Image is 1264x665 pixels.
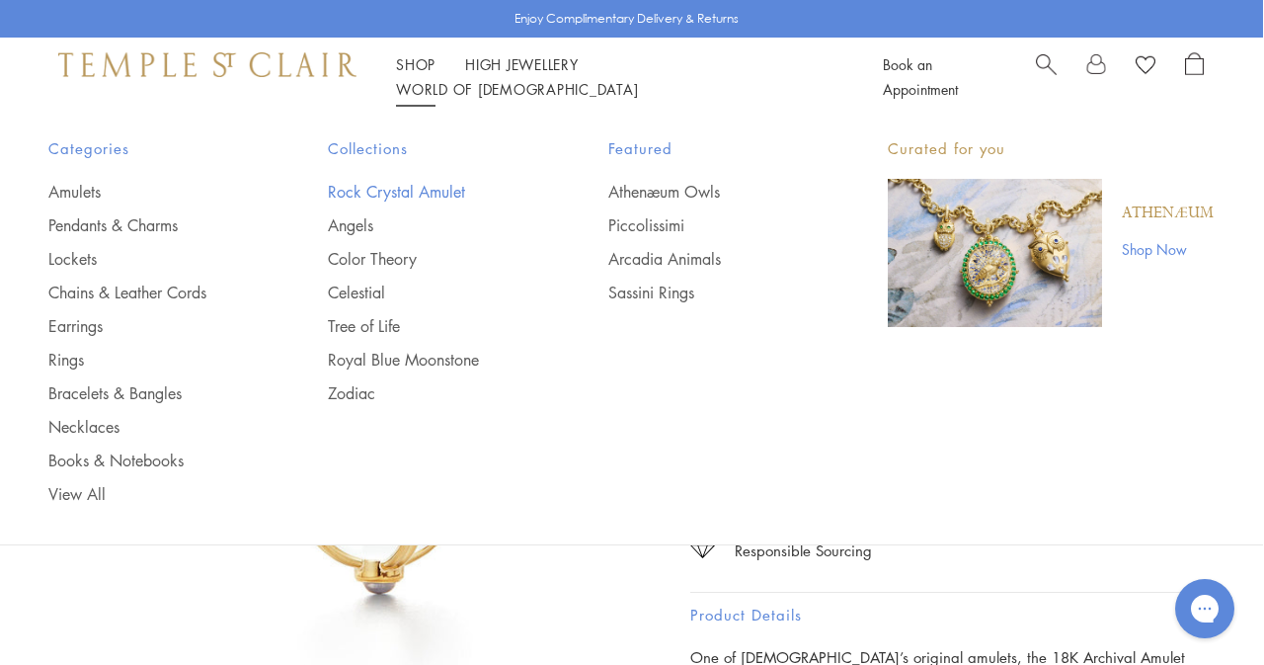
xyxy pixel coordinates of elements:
[1122,238,1214,260] a: Shop Now
[608,136,809,161] span: Featured
[48,483,249,505] a: View All
[328,349,528,371] a: Royal Blue Moonstone
[883,54,958,99] a: Book an Appointment
[690,593,1204,637] button: Product Details
[328,136,528,161] span: Collections
[48,136,249,161] span: Categories
[328,382,528,404] a: Zodiac
[1185,52,1204,102] a: Open Shopping Bag
[48,282,249,303] a: Chains & Leather Cords
[48,181,249,203] a: Amulets
[328,248,528,270] a: Color Theory
[328,181,528,203] a: Rock Crystal Amulet
[690,539,715,558] img: icon_sourcing.svg
[396,79,638,99] a: World of [DEMOGRAPHIC_DATA]World of [DEMOGRAPHIC_DATA]
[48,349,249,371] a: Rings
[48,382,249,404] a: Bracelets & Bangles
[1136,52,1155,82] a: View Wishlist
[48,416,249,438] a: Necklaces
[514,9,739,29] p: Enjoy Complimentary Delivery & Returns
[1122,203,1214,224] a: Athenæum
[48,214,249,236] a: Pendants & Charms
[328,315,528,337] a: Tree of Life
[888,136,1214,161] p: Curated for you
[58,52,356,76] img: Temple St. Clair
[608,214,809,236] a: Piccolissimi
[396,52,838,102] nav: Main navigation
[328,214,528,236] a: Angels
[48,450,249,471] a: Books & Notebooks
[608,181,809,203] a: Athenæum Owls
[465,54,579,74] a: High JewelleryHigh Jewellery
[328,282,528,303] a: Celestial
[608,248,809,270] a: Arcadia Animals
[608,282,809,303] a: Sassini Rings
[48,248,249,270] a: Lockets
[48,315,249,337] a: Earrings
[1165,572,1244,645] iframe: Gorgias live chat messenger
[735,539,872,563] div: Responsible Sourcing
[1036,52,1057,102] a: Search
[396,54,435,74] a: ShopShop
